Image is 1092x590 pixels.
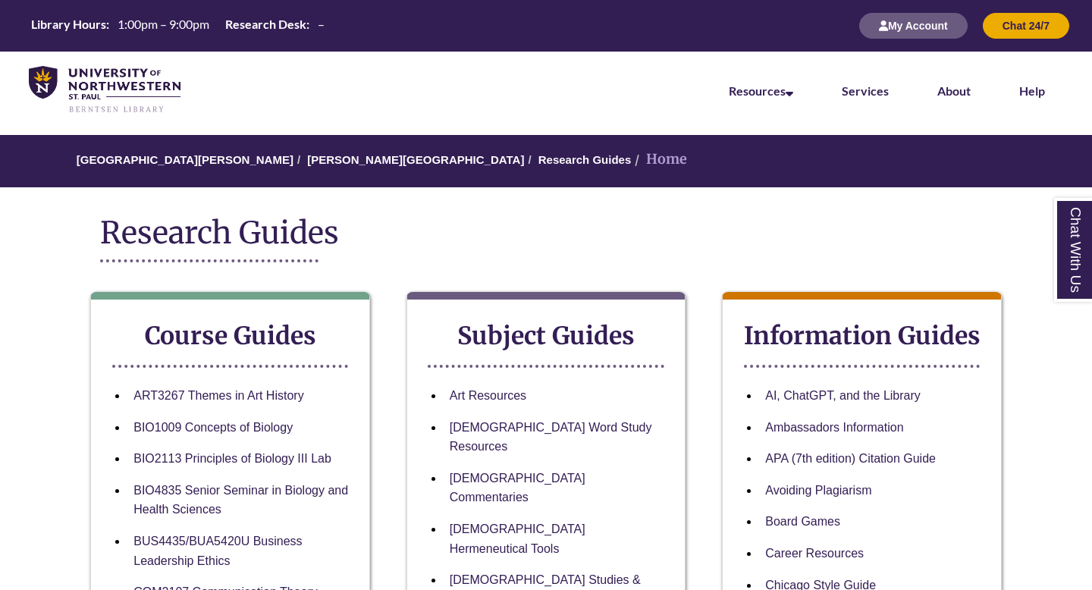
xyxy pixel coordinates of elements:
a: AI, ChatGPT, and the Library [765,389,921,402]
strong: Course Guides [145,321,316,351]
a: About [937,83,971,98]
a: Services [842,83,889,98]
a: APA (7th edition) Citation Guide [765,452,936,465]
a: Art Resources [450,389,526,402]
a: [DEMOGRAPHIC_DATA] Word Study Resources [450,421,652,453]
a: Research Guides [538,153,632,166]
strong: Information Guides [744,321,981,351]
a: BIO1009 Concepts of Biology [133,421,293,434]
a: BUS4435/BUA5420U Business Leadership Ethics [133,535,302,567]
a: ART3267 Themes in Art History [133,389,303,402]
a: Help [1019,83,1045,98]
a: My Account [859,19,968,32]
a: Hours Today [25,16,331,36]
li: Home [631,149,687,171]
span: – [318,17,325,31]
th: Library Hours: [25,16,111,33]
a: BIO4835 Senior Seminar in Biology and Health Sciences [133,484,348,516]
button: My Account [859,13,968,39]
th: Research Desk: [219,16,312,33]
a: [DEMOGRAPHIC_DATA] Hermeneutical Tools [450,523,585,555]
a: Career Resources [765,547,864,560]
a: Resources [729,83,793,98]
a: Board Games [765,515,840,528]
a: [PERSON_NAME][GEOGRAPHIC_DATA] [307,153,524,166]
button: Chat 24/7 [983,13,1069,39]
a: Chat 24/7 [983,19,1069,32]
img: UNWSP Library Logo [29,66,180,114]
a: BIO2113 Principles of Biology III Lab [133,452,331,465]
table: Hours Today [25,16,331,35]
a: [DEMOGRAPHIC_DATA] Commentaries [450,472,585,504]
span: Research Guides [100,214,339,252]
span: 1:00pm – 9:00pm [118,17,209,31]
strong: Subject Guides [457,321,635,351]
a: Ambassadors Information [765,421,903,434]
a: [GEOGRAPHIC_DATA][PERSON_NAME] [77,153,293,166]
a: Avoiding Plagiarism [765,484,871,497]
